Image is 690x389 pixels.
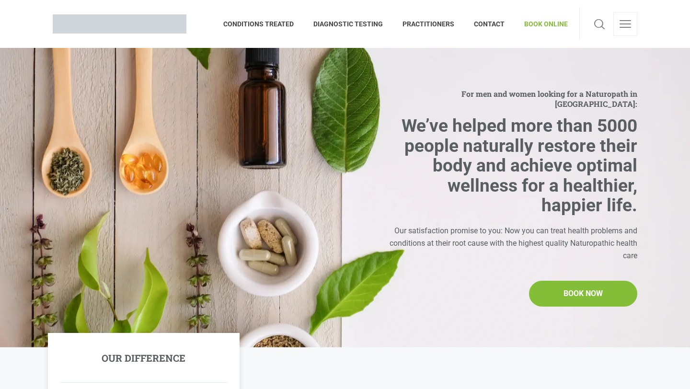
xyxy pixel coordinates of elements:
[464,16,515,32] span: CONTACT
[529,281,637,307] a: BOOK NOW
[53,7,186,41] a: Brisbane Naturopath
[304,7,393,41] a: DIAGNOSTIC TESTING
[102,352,185,364] h5: OUR DIFFERENCE
[304,16,393,32] span: DIAGNOSTIC TESTING
[223,16,304,32] span: CONDITIONS TREATED
[385,225,637,262] div: Our satisfaction promise to you: Now you can treat health problems and conditions at their root c...
[591,12,608,36] a: Search
[393,16,464,32] span: PRACTITIONERS
[515,7,568,41] a: BOOK ONLINE
[393,7,464,41] a: PRACTITIONERS
[515,16,568,32] span: BOOK ONLINE
[223,7,304,41] a: CONDITIONS TREATED
[563,287,603,300] span: BOOK NOW
[385,89,637,109] span: For men and women looking for a Naturopath in [GEOGRAPHIC_DATA]:
[53,14,186,34] img: Brisbane Naturopath
[464,7,515,41] a: CONTACT
[385,116,637,215] h2: We’ve helped more than 5000 people naturally restore their body and achieve optimal wellness for ...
